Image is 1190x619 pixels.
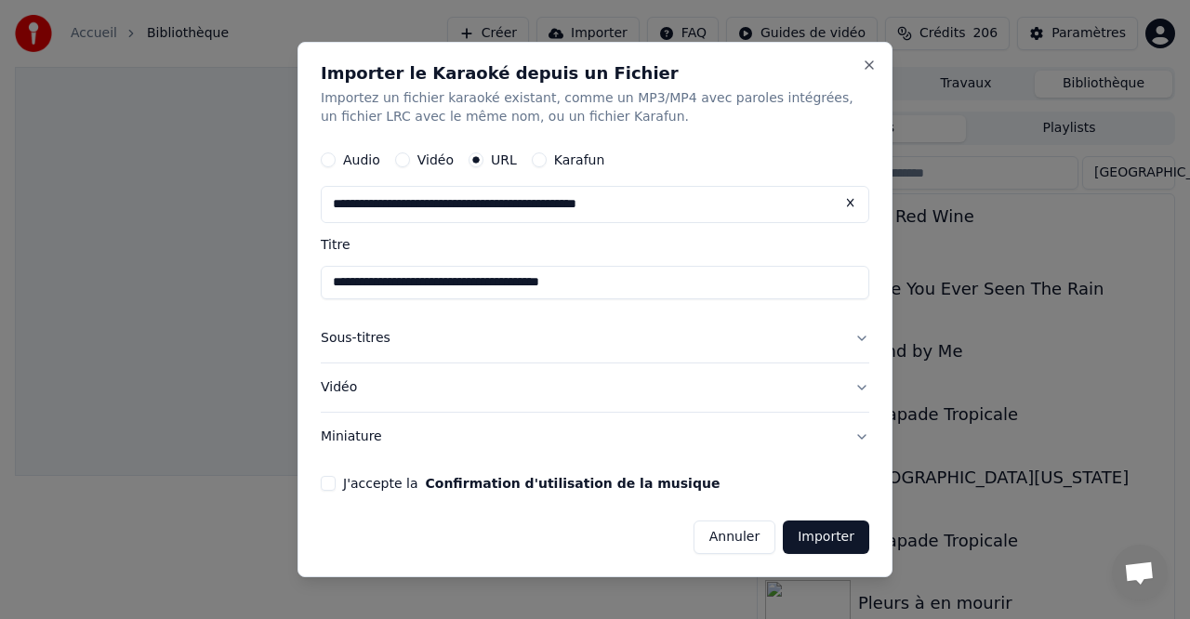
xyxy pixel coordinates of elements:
[554,153,605,166] label: Karafun
[783,520,869,554] button: Importer
[321,238,869,251] label: Titre
[321,89,869,126] p: Importez un fichier karaoké existant, comme un MP3/MP4 avec paroles intégrées, un fichier LRC ave...
[343,153,380,166] label: Audio
[321,314,869,362] button: Sous-titres
[694,520,775,554] button: Annuler
[425,477,720,490] button: J'accepte la
[321,363,869,412] button: Vidéo
[321,413,869,461] button: Miniature
[491,153,517,166] label: URL
[417,153,454,166] label: Vidéo
[321,65,869,82] h2: Importer le Karaoké depuis un Fichier
[343,477,720,490] label: J'accepte la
